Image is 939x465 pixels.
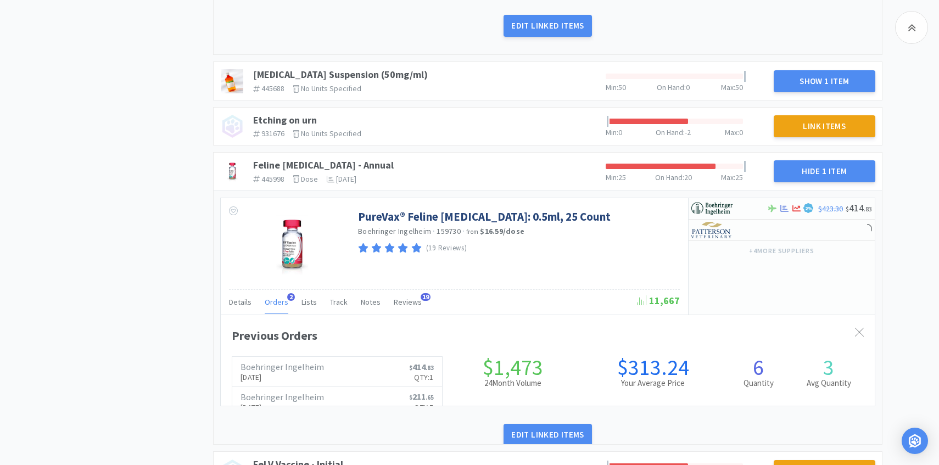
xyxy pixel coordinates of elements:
a: Boehringer Ingelheim[DATE]$414.83Qty:1 [232,357,442,387]
img: no_image.png [220,114,244,138]
button: Edit Linked Items [504,15,591,37]
span: $ [409,364,412,372]
img: 7e8bd8228b6c42708adfd260d1825d50_371908.jpeg [221,69,243,93]
p: Qty: 5 [409,401,434,413]
span: 25 [618,172,626,182]
span: -2 [685,127,691,137]
h1: $313.24 [583,356,723,378]
span: 2 [805,206,812,211]
span: Notes [361,297,381,307]
a: Feline [MEDICAL_DATA] - Annual [253,159,394,171]
span: $ [846,205,849,213]
span: · [462,226,465,236]
button: Edit Linked Items [504,424,591,446]
a: [MEDICAL_DATA] Suspension (50mg/ml) [253,68,428,81]
button: Show 1 Item [774,70,876,92]
span: dose [301,174,318,184]
span: 25 [735,172,743,182]
span: 0 [686,82,690,92]
span: . 83 [864,205,872,213]
span: 50 [735,82,743,92]
span: 445688 [261,83,284,93]
img: f5e969b455434c6296c6d81ef179fa71_3.png [691,222,733,238]
button: Hide 1 Item [774,160,876,182]
span: On Hand : [657,82,686,92]
span: On Hand : [656,127,685,137]
a: Etching on urn [253,114,317,126]
span: Max : [725,127,739,137]
h6: Boehringer Ingelheim [241,362,324,371]
span: 931676 [261,128,284,138]
strong: $16.59 / dose [480,226,524,236]
span: . 65 [426,394,434,401]
span: . 83 [426,364,434,372]
span: 159730 [437,226,461,236]
span: % [808,205,812,211]
span: 445998 [261,174,284,184]
span: Max : [721,172,735,182]
h2: Your Average Price [583,378,723,388]
span: 2 [287,293,295,301]
span: 50 [618,82,626,92]
button: Link Items [774,115,876,137]
img: 730db3968b864e76bcafd0174db25112_22.png [691,200,733,217]
span: $ [409,394,412,401]
span: 11,667 [637,294,680,307]
h6: Boehringer Ingelheim [241,393,324,401]
span: 414 [846,201,872,214]
a: Boehringer Ingelheim[DATE]$211.65Qty:5 [232,386,442,417]
button: +4more suppliers [744,243,820,259]
span: No units specified [301,128,361,138]
span: 0 [739,127,743,137]
span: Track [330,297,348,307]
h1: $1,473 [443,356,583,378]
span: 211 [409,391,434,402]
span: Details [229,297,251,307]
span: No units specified [301,83,361,93]
span: Min : [606,127,618,137]
span: 20 [684,172,692,182]
p: Qty: 1 [409,371,434,383]
span: 19 [421,293,431,301]
div: Open Intercom Messenger [902,428,928,454]
span: Orders [265,297,288,307]
span: 0 [618,127,622,137]
span: Min : [606,82,618,92]
span: Lists [301,297,317,307]
a: Boehringer Ingelheim [358,226,431,236]
span: On Hand : [655,172,684,182]
span: [DATE] [336,174,356,184]
img: 954282f8734d4f88b1e2f7aa64ebf70f_337091.jpeg [256,209,328,281]
span: · [433,226,435,236]
span: 1 Item [822,166,847,176]
h2: Quantity [723,378,793,388]
a: PureVax® Feline [MEDICAL_DATA]: 0.5ml, 25 Count [358,209,611,224]
p: [DATE] [241,401,324,413]
div: Previous Orders [232,326,864,345]
span: Max : [721,82,735,92]
span: from [466,228,478,236]
p: (19 Reviews) [426,243,467,254]
span: Reviews [394,297,422,307]
h1: 6 [723,356,793,378]
h2: 24 Month Volume [443,378,583,388]
img: dbcc008784da45b6a301d169fc1c76fd_407820.jpeg [220,159,244,183]
p: [DATE] [241,371,324,383]
h2: Avg Quantity [793,378,864,388]
h1: 3 [793,356,864,378]
span: 1 Item [824,76,849,86]
span: 414 [409,361,434,372]
span: $423.30 [818,204,843,214]
span: Min : [606,172,618,182]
